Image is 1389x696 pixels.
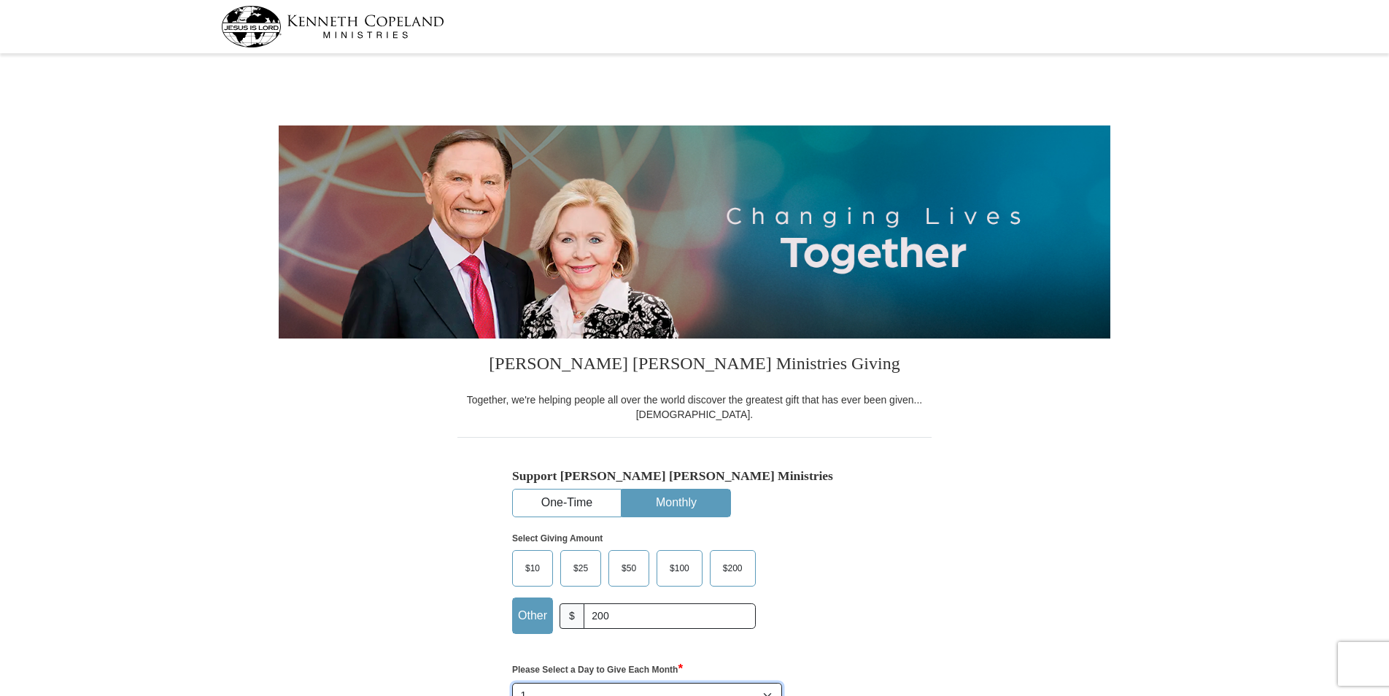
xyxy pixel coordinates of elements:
span: $ [560,603,584,629]
span: $10 [518,557,547,579]
img: kcm-header-logo.svg [221,6,444,47]
span: $100 [662,557,697,579]
button: One-Time [513,490,621,517]
span: $25 [566,557,595,579]
label: Other [513,598,552,633]
strong: Select Giving Amount [512,533,603,544]
h3: [PERSON_NAME] [PERSON_NAME] Ministries Giving [457,339,932,393]
strong: Please Select a Day to Give Each Month [512,665,683,675]
button: Monthly [622,490,730,517]
h5: Support [PERSON_NAME] [PERSON_NAME] Ministries [512,468,877,484]
div: Together, we're helping people all over the world discover the greatest gift that has ever been g... [457,393,932,422]
input: Other Amount [584,603,756,629]
span: $50 [614,557,643,579]
span: $200 [716,557,750,579]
